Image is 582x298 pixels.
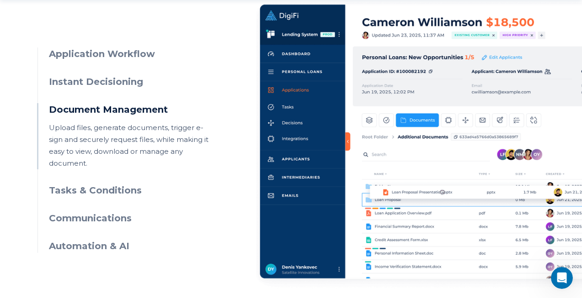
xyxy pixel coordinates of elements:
[49,122,215,169] p: Upload files, generate documents, trigger e-sign and securely request files, while making it easy...
[551,267,573,289] iframe: Intercom live chat
[49,103,215,116] h3: Document Management
[49,47,215,61] h3: Application Workflow
[49,184,215,197] h3: Tasks & Conditions
[49,212,215,225] h3: Communications
[49,75,215,89] h3: Instant Decisioning
[49,240,215,253] h3: Automation & AI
